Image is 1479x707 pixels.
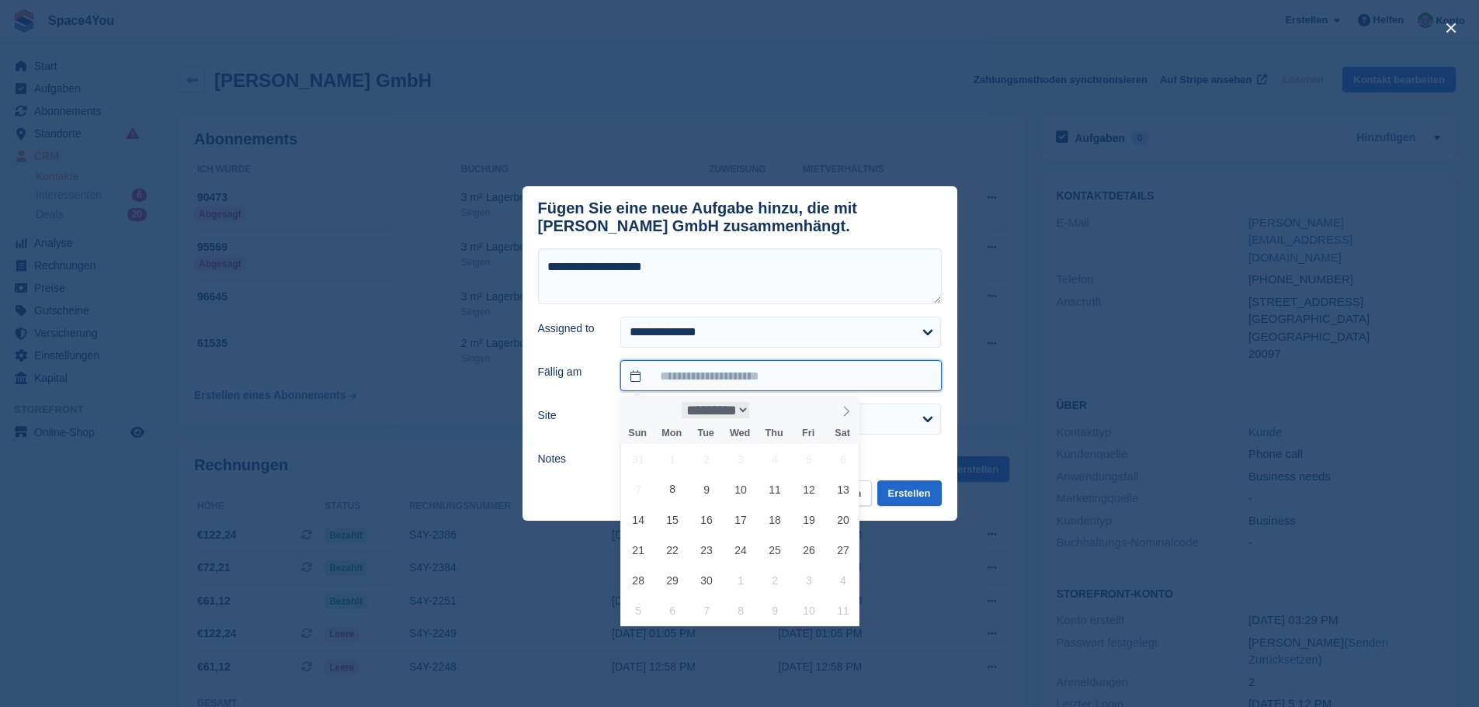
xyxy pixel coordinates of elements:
span: September 20, 2025 [828,504,858,535]
span: October 2, 2025 [760,565,790,595]
span: September 5, 2025 [794,444,825,474]
span: October 5, 2025 [623,595,654,626]
span: September 8, 2025 [658,474,688,504]
button: close [1439,16,1463,40]
div: Fügen Sie eine neue Aufgabe hinzu, die mit [PERSON_NAME] GmbH zusammenhängt. [538,199,942,235]
span: Fri [791,428,825,438]
label: Fällig am [538,364,602,380]
span: September 9, 2025 [692,474,722,504]
span: September 1, 2025 [658,444,688,474]
span: September 14, 2025 [623,504,654,535]
span: September 10, 2025 [726,474,756,504]
span: August 31, 2025 [623,444,654,474]
label: Assigned to [538,321,602,337]
span: September 16, 2025 [692,504,722,535]
span: September 26, 2025 [794,535,825,565]
span: October 6, 2025 [658,595,688,626]
span: September 6, 2025 [828,444,858,474]
span: Sun [620,428,654,438]
input: Year [749,402,798,418]
span: September 15, 2025 [658,504,688,535]
span: October 10, 2025 [794,595,825,626]
label: Notes [538,451,602,467]
span: September 17, 2025 [726,504,756,535]
span: October 1, 2025 [726,565,756,595]
span: Wed [723,428,757,438]
span: September 7, 2025 [623,474,654,504]
span: September 29, 2025 [658,565,688,595]
span: September 11, 2025 [760,474,790,504]
span: September 23, 2025 [692,535,722,565]
span: September 27, 2025 [828,535,858,565]
span: October 8, 2025 [726,595,756,626]
span: September 12, 2025 [794,474,825,504]
span: September 18, 2025 [760,504,790,535]
span: Tue [689,428,723,438]
button: Erstellen [877,480,942,506]
span: Sat [825,428,859,438]
span: October 4, 2025 [828,565,858,595]
span: September 28, 2025 [623,565,654,595]
span: September 3, 2025 [726,444,756,474]
span: September 4, 2025 [760,444,790,474]
span: September 25, 2025 [760,535,790,565]
span: October 7, 2025 [692,595,722,626]
span: September 22, 2025 [658,535,688,565]
span: October 9, 2025 [760,595,790,626]
label: Site [538,407,602,424]
span: September 21, 2025 [623,535,654,565]
span: September 2, 2025 [692,444,722,474]
span: October 11, 2025 [828,595,858,626]
select: Month [682,402,750,418]
span: September 30, 2025 [692,565,722,595]
span: September 24, 2025 [726,535,756,565]
span: September 19, 2025 [794,504,825,535]
span: October 3, 2025 [794,565,825,595]
span: Thu [757,428,791,438]
span: September 13, 2025 [828,474,858,504]
span: Mon [654,428,689,438]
